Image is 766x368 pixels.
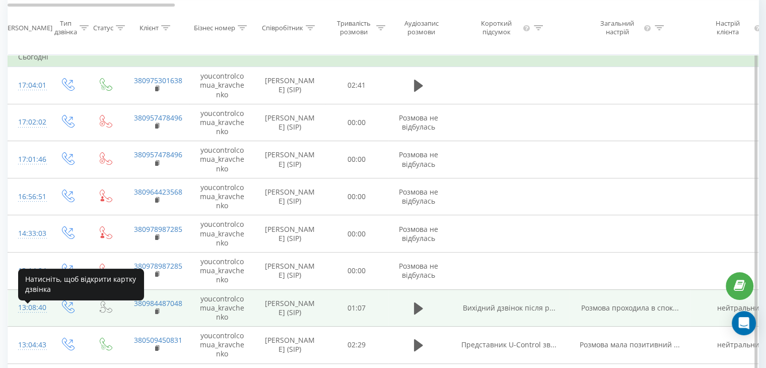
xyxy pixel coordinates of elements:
div: 17:04:01 [18,76,38,95]
div: Аудіозапис розмови [397,19,446,36]
div: Тип дзвінка [54,19,77,36]
td: 00:00 [325,178,388,215]
td: youcontrolcomua_kravchenko [189,327,255,364]
td: 00:00 [325,215,388,253]
span: Розмова проходила в спок... [581,303,679,313]
span: Розмова не відбулась [399,150,438,168]
div: 16:56:51 [18,187,38,207]
span: Розмова не відбулась [399,261,438,280]
div: 13:08:40 [18,298,38,318]
td: youcontrolcomua_kravchenko [189,252,255,289]
span: Розмова не відбулась [399,187,438,206]
a: 380957478496 [134,150,182,159]
div: Статус [93,23,113,32]
div: Тривалість розмови [334,19,374,36]
div: Open Intercom Messenger [732,311,756,335]
td: 00:00 [325,104,388,141]
td: youcontrolcomua_kravchenko [189,289,255,327]
div: [PERSON_NAME] [2,23,52,32]
span: Розмова не відбулась [399,113,438,132]
div: Короткий підсумок [472,19,521,36]
td: youcontrolcomua_kravchenko [189,67,255,104]
div: Натисніть, щоб відкрити картку дзвінка [18,269,144,300]
td: 02:41 [325,67,388,104]
div: Загальний настрій [593,19,642,36]
td: [PERSON_NAME] (SIP) [255,141,325,178]
div: 13:04:43 [18,335,38,355]
span: Представник U-Control зв... [461,340,556,349]
td: 00:00 [325,141,388,178]
span: Розмова не відбулась [399,224,438,243]
td: youcontrolcomua_kravchenko [189,104,255,141]
div: 17:02:02 [18,112,38,132]
td: 02:29 [325,327,388,364]
a: 380964423568 [134,187,182,197]
a: 380978987285 [134,224,182,234]
div: 13:14:24 [18,261,38,281]
td: [PERSON_NAME] (SIP) [255,289,325,327]
a: 380978987285 [134,261,182,271]
a: 380984487048 [134,298,182,308]
span: Розмова мала позитивний ... [580,340,680,349]
a: 380509450831 [134,335,182,345]
a: 380957478496 [134,113,182,122]
td: [PERSON_NAME] (SIP) [255,67,325,104]
div: 17:01:46 [18,150,38,169]
td: youcontrolcomua_kravchenko [189,215,255,253]
td: 01:07 [325,289,388,327]
td: youcontrolcomua_kravchenko [189,178,255,215]
td: [PERSON_NAME] (SIP) [255,327,325,364]
td: [PERSON_NAME] (SIP) [255,178,325,215]
td: youcontrolcomua_kravchenko [189,141,255,178]
div: Настрій клієнта [704,19,751,36]
div: 14:33:03 [18,224,38,243]
div: Клієнт [140,23,159,32]
a: 380975301638 [134,76,182,85]
span: Вихідний дзвінок після р... [463,303,555,313]
td: [PERSON_NAME] (SIP) [255,215,325,253]
div: Бізнес номер [194,23,235,32]
div: Співробітник [262,23,303,32]
td: [PERSON_NAME] (SIP) [255,104,325,141]
td: 00:00 [325,252,388,289]
td: [PERSON_NAME] (SIP) [255,252,325,289]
